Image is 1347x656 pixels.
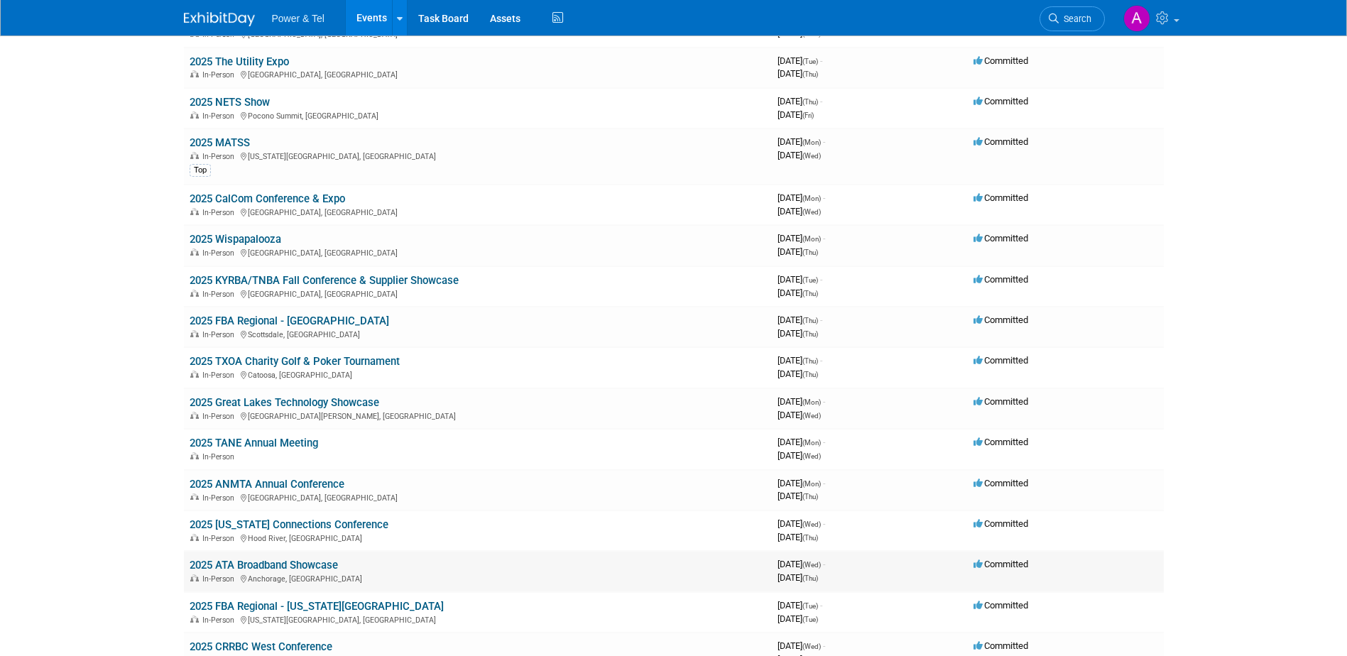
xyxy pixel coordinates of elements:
[974,136,1028,147] span: Committed
[778,288,818,298] span: [DATE]
[823,478,825,488] span: -
[802,58,818,65] span: (Tue)
[823,233,825,244] span: -
[202,534,239,543] span: In-Person
[190,208,199,215] img: In-Person Event
[778,274,822,285] span: [DATE]
[778,600,822,611] span: [DATE]
[190,233,281,246] a: 2025 Wispapalooza
[820,55,822,66] span: -
[974,559,1028,569] span: Committed
[802,290,818,297] span: (Thu)
[202,70,239,80] span: In-Person
[202,371,239,380] span: In-Person
[1123,5,1150,32] img: Alina Dorion
[778,437,825,447] span: [DATE]
[974,355,1028,366] span: Committed
[778,396,825,407] span: [DATE]
[802,330,818,338] span: (Thu)
[202,574,239,584] span: In-Person
[778,192,825,203] span: [DATE]
[974,55,1028,66] span: Committed
[820,96,822,106] span: -
[190,150,766,161] div: [US_STATE][GEOGRAPHIC_DATA], [GEOGRAPHIC_DATA]
[190,152,199,159] img: In-Person Event
[974,437,1028,447] span: Committed
[778,450,821,461] span: [DATE]
[820,274,822,285] span: -
[778,136,825,147] span: [DATE]
[778,518,825,529] span: [DATE]
[974,274,1028,285] span: Committed
[778,96,822,106] span: [DATE]
[190,246,766,258] div: [GEOGRAPHIC_DATA], [GEOGRAPHIC_DATA]
[190,518,388,531] a: 2025 [US_STATE] Connections Conference
[190,328,766,339] div: Scottsdale, [GEOGRAPHIC_DATA]
[202,111,239,121] span: In-Person
[974,478,1028,488] span: Committed
[190,600,444,613] a: 2025 FBA Regional - [US_STATE][GEOGRAPHIC_DATA]
[974,600,1028,611] span: Committed
[1059,13,1091,24] span: Search
[190,70,199,77] img: In-Person Event
[802,371,818,378] span: (Thu)
[778,640,825,651] span: [DATE]
[974,640,1028,651] span: Committed
[974,518,1028,529] span: Committed
[802,616,818,623] span: (Tue)
[802,152,821,160] span: (Wed)
[190,452,199,459] img: In-Person Event
[778,491,818,501] span: [DATE]
[778,410,821,420] span: [DATE]
[802,480,821,488] span: (Mon)
[802,561,821,569] span: (Wed)
[802,70,818,78] span: (Thu)
[778,355,822,366] span: [DATE]
[778,206,821,217] span: [DATE]
[202,493,239,503] span: In-Person
[802,439,821,447] span: (Mon)
[802,643,821,650] span: (Wed)
[778,55,822,66] span: [DATE]
[190,290,199,297] img: In-Person Event
[802,98,818,106] span: (Thu)
[802,574,818,582] span: (Thu)
[802,317,818,324] span: (Thu)
[190,248,199,256] img: In-Person Event
[1040,6,1105,31] a: Search
[802,398,821,406] span: (Mon)
[778,532,818,542] span: [DATE]
[190,396,379,409] a: 2025 Great Lakes Technology Showcase
[190,371,199,378] img: In-Person Event
[184,12,255,26] img: ExhibitDay
[190,164,211,177] div: Top
[823,192,825,203] span: -
[190,55,289,68] a: 2025 The Utility Expo
[190,491,766,503] div: [GEOGRAPHIC_DATA], [GEOGRAPHIC_DATA]
[190,330,199,337] img: In-Person Event
[778,315,822,325] span: [DATE]
[802,235,821,243] span: (Mon)
[802,412,821,420] span: (Wed)
[802,248,818,256] span: (Thu)
[823,437,825,447] span: -
[802,208,821,216] span: (Wed)
[802,452,821,460] span: (Wed)
[974,315,1028,325] span: Committed
[190,274,459,287] a: 2025 KYRBA/TNBA Fall Conference & Supplier Showcase
[823,640,825,651] span: -
[823,559,825,569] span: -
[190,206,766,217] div: [GEOGRAPHIC_DATA], [GEOGRAPHIC_DATA]
[190,136,250,149] a: 2025 MATSS
[190,493,199,501] img: In-Person Event
[974,192,1028,203] span: Committed
[778,368,818,379] span: [DATE]
[202,290,239,299] span: In-Person
[190,109,766,121] div: Pocono Summit, [GEOGRAPHIC_DATA]
[802,138,821,146] span: (Mon)
[190,559,338,572] a: 2025 ATA Broadband Showcase
[190,111,199,119] img: In-Person Event
[974,233,1028,244] span: Committed
[190,68,766,80] div: [GEOGRAPHIC_DATA], [GEOGRAPHIC_DATA]
[778,233,825,244] span: [DATE]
